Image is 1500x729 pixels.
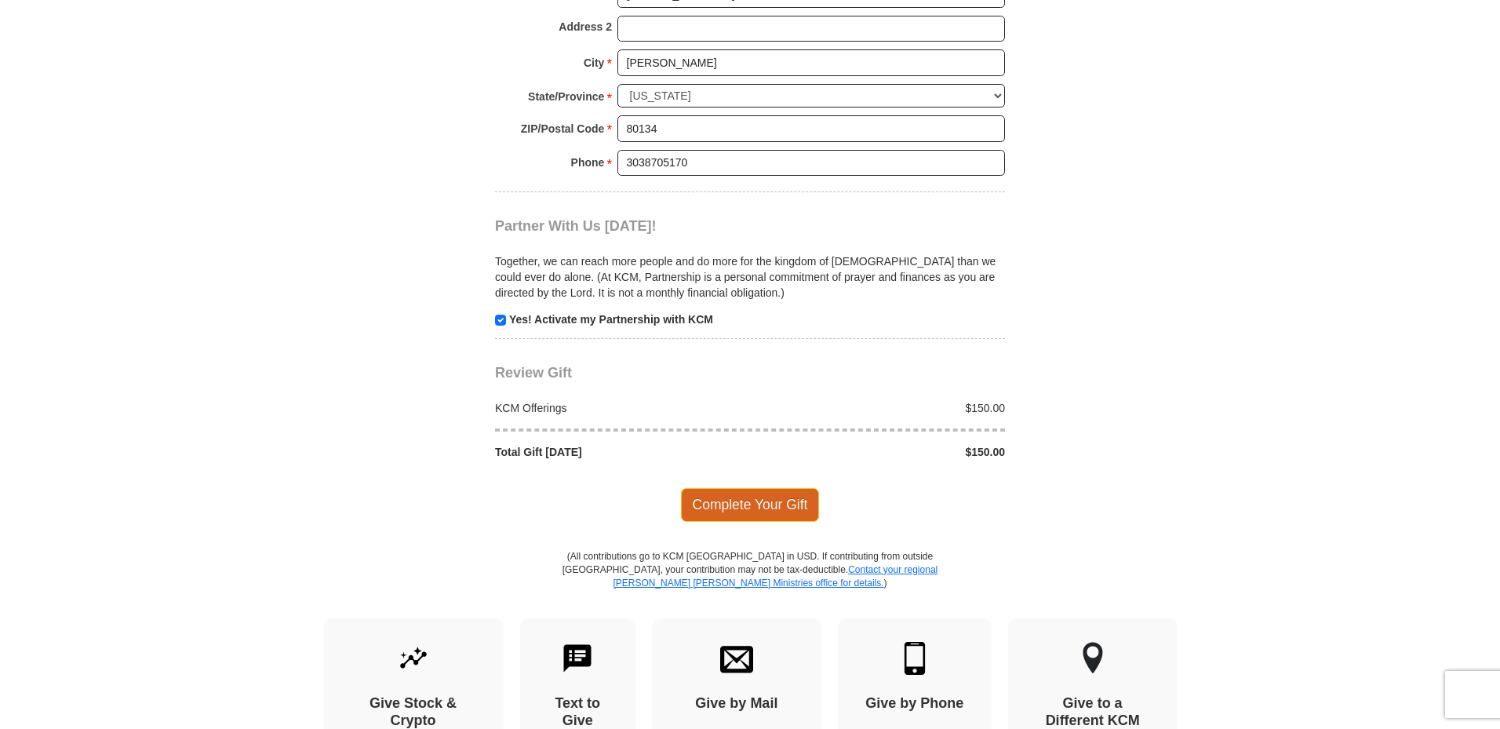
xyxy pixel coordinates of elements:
[720,642,753,675] img: envelope.svg
[898,642,931,675] img: mobile.svg
[562,550,938,618] p: (All contributions go to KCM [GEOGRAPHIC_DATA] in USD. If contributing from outside [GEOGRAPHIC_D...
[1082,642,1104,675] img: other-region
[548,695,609,729] h4: Text to Give
[495,365,572,381] span: Review Gift
[679,695,794,713] h4: Give by Mail
[397,642,430,675] img: give-by-stock.svg
[351,695,476,729] h4: Give Stock & Crypto
[571,151,605,173] strong: Phone
[561,642,594,675] img: text-to-give.svg
[750,400,1014,416] div: $150.00
[487,400,751,416] div: KCM Offerings
[750,444,1014,460] div: $150.00
[865,695,964,713] h4: Give by Phone
[559,16,612,38] strong: Address 2
[495,253,1005,301] p: Together, we can reach more people and do more for the kingdom of [DEMOGRAPHIC_DATA] than we coul...
[509,313,713,326] strong: Yes! Activate my Partnership with KCM
[495,218,657,234] span: Partner With Us [DATE]!
[681,488,820,521] span: Complete Your Gift
[521,118,605,140] strong: ZIP/Postal Code
[528,86,604,108] strong: State/Province
[613,564,937,589] a: Contact your regional [PERSON_NAME] [PERSON_NAME] Ministries office for details.
[487,444,751,460] div: Total Gift [DATE]
[584,52,604,74] strong: City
